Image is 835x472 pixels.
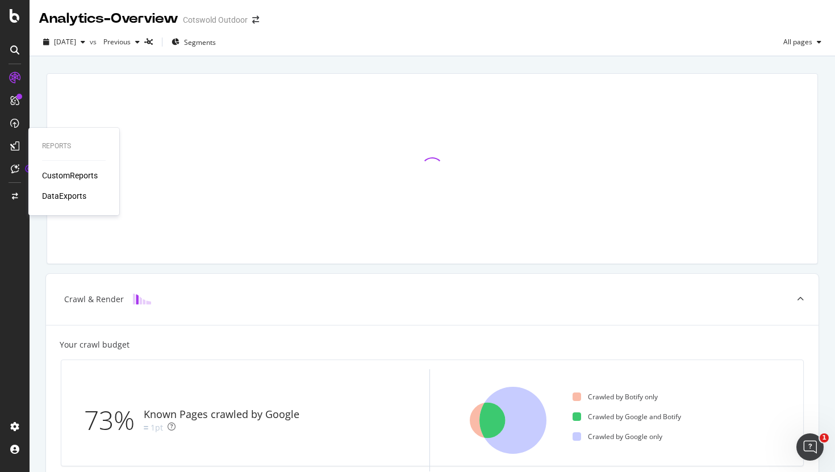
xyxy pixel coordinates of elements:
[64,294,124,305] div: Crawl & Render
[42,170,98,181] a: CustomReports
[60,339,130,350] div: Your crawl budget
[90,37,99,47] span: vs
[573,392,658,402] div: Crawled by Botify only
[39,9,178,28] div: Analytics - Overview
[99,37,131,47] span: Previous
[573,412,681,421] div: Crawled by Google and Botify
[84,402,144,439] div: 73%
[252,16,259,24] div: arrow-right-arrow-left
[167,33,220,51] button: Segments
[39,33,90,51] button: [DATE]
[144,426,148,429] img: Equal
[796,433,824,461] iframe: Intercom live chat
[184,37,216,47] span: Segments
[183,14,248,26] div: Cotswold Outdoor
[151,422,163,433] div: 1pt
[144,407,299,422] div: Known Pages crawled by Google
[42,190,86,202] a: DataExports
[820,433,829,442] span: 1
[54,37,76,47] span: 2025 Aug. 11th
[779,33,826,51] button: All pages
[573,432,662,441] div: Crawled by Google only
[24,164,34,174] div: Tooltip anchor
[133,294,151,304] img: block-icon
[99,33,144,51] button: Previous
[42,141,106,151] div: Reports
[779,37,812,47] span: All pages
